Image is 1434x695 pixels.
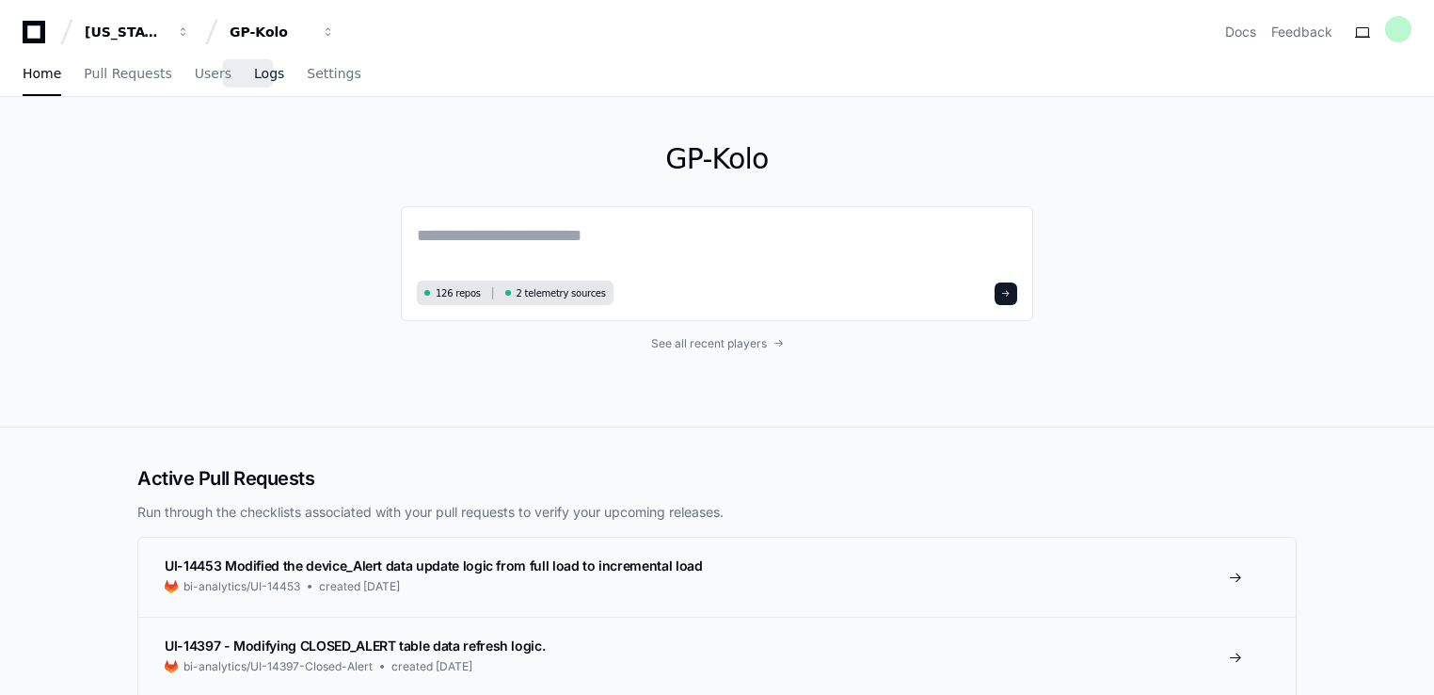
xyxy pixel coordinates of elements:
span: bi-analytics/UI-14453 [183,579,300,594]
span: Users [195,68,231,79]
span: Pull Requests [84,68,171,79]
span: Home [23,68,61,79]
a: Pull Requests [84,53,171,96]
span: bi-analytics/UI-14397-Closed-Alert [183,659,373,674]
a: Users [195,53,231,96]
span: Settings [307,68,360,79]
span: UI-14453 Modified the device_Alert data update logic from full load to incremental load [165,558,703,574]
span: UI-14397 - Modifying CLOSED_ALERT table data refresh logic. [165,638,545,654]
div: [US_STATE] Pacific [85,23,166,41]
span: 2 telemetry sources [517,286,606,300]
button: Feedback [1271,23,1332,41]
a: See all recent players [401,336,1033,351]
a: Settings [307,53,360,96]
span: created [DATE] [319,579,400,594]
button: GP-Kolo [222,15,343,49]
span: Logs [254,68,284,79]
span: See all recent players [651,336,767,351]
p: Run through the checklists associated with your pull requests to verify your upcoming releases. [137,503,1297,522]
span: 126 repos [436,286,481,300]
div: GP-Kolo [230,23,311,41]
a: Docs [1225,23,1256,41]
h2: Active Pull Requests [137,465,1297,492]
a: Home [23,53,61,96]
a: Logs [254,53,284,96]
a: UI-14453 Modified the device_Alert data update logic from full load to incremental loadbi-analyti... [138,538,1296,617]
span: created [DATE] [391,659,472,674]
button: [US_STATE] Pacific [77,15,198,49]
h1: GP-Kolo [401,142,1033,176]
